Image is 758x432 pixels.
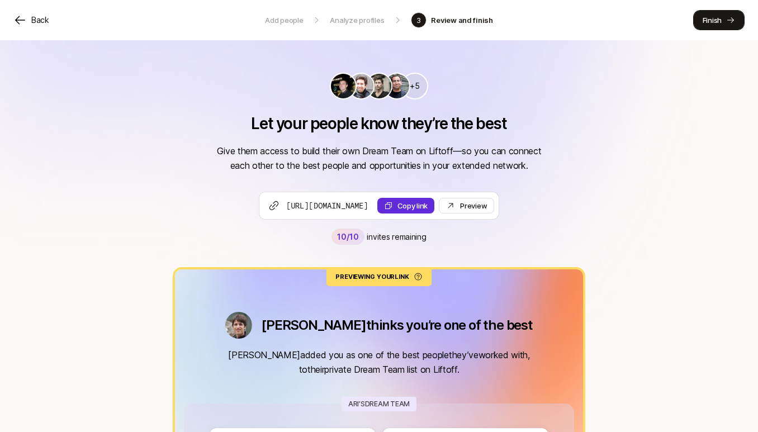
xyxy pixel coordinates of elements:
img: 0a23fe6c_0fde_4cf7_a91f_630c0c94b45e.jpg [225,312,252,339]
p: invites remaining [367,230,426,244]
img: 459c9b5a_fe26_4251_a2aa_5c0744fcd2cb.jpg [349,74,373,98]
p: Back [31,13,49,27]
p: Finish [703,15,722,26]
p: PREVIEWING YOUR LINK [335,272,409,282]
a: Preview [439,198,494,213]
p: Give them access to build their own Dream Team on Liftoff—so you can connect each other to the be... [214,144,544,173]
div: Preview [460,200,487,211]
img: 6c8a92af_c58d_42bc_9f01_b4d05d956dba.jpg [367,74,391,98]
p: Ari’s Dream Team [342,397,416,411]
button: Copy link [377,198,435,213]
p: Review and finish [431,15,493,26]
p: [PERSON_NAME] thinks you’re one of the best [261,317,533,333]
p: Let your people know they’re the best [251,115,506,132]
p: +5 [410,80,419,92]
div: 10 /10 [331,229,364,245]
img: 3eae9f17_9adb_4f30_9223_e755f5f90774.jpg [385,74,409,98]
p: [PERSON_NAME] added you as one of the best people they’ve worked with, to their private Dream Tea... [228,348,530,377]
button: Finish [693,10,745,30]
span: [URL][DOMAIN_NAME] [286,200,368,211]
p: Analyze profiles [330,15,384,26]
p: 3 [416,15,421,26]
p: Add people [265,15,303,26]
img: 941fb639_ffa8_4232_9033_d542db2a661b.jpg [331,74,356,98]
